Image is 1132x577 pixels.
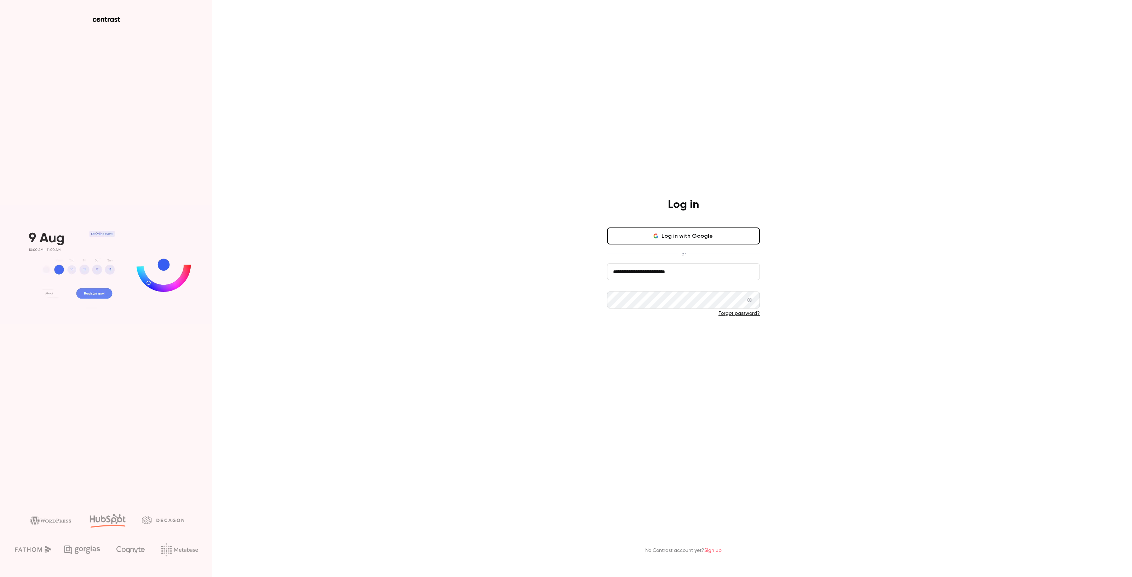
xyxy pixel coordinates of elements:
span: or [678,250,689,258]
a: Sign up [704,548,722,553]
p: No Contrast account yet? [645,547,722,554]
a: Forgot password? [718,311,760,316]
img: decagon [142,516,184,524]
h4: Log in [668,198,699,212]
button: Log in [607,328,760,345]
button: Log in with Google [607,227,760,244]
